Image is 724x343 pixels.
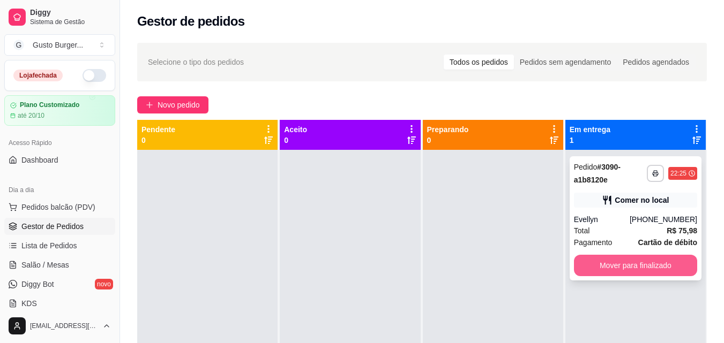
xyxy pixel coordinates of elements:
[4,95,115,126] a: Plano Customizadoaté 20/10
[4,295,115,312] a: KDS
[284,135,307,146] p: 0
[21,155,58,165] span: Dashboard
[4,34,115,56] button: Select a team
[4,134,115,151] div: Acesso Rápido
[4,151,115,169] a: Dashboard
[33,40,83,50] div: Gusto Burger ...
[30,8,111,18] span: Diggy
[21,298,37,309] span: KDS
[4,181,115,199] div: Dia a dia
[574,255,697,276] button: Mover para finalizado
[30,18,111,26] span: Sistema de Gestão
[615,195,669,205] div: Comer no local
[574,225,590,237] span: Total
[4,313,115,339] button: [EMAIL_ADDRESS][DOMAIN_NAME]
[21,240,77,251] span: Lista de Pedidos
[4,4,115,30] a: DiggySistema de Gestão
[21,279,54,289] span: Diggy Bot
[21,260,69,270] span: Salão / Mesas
[667,226,697,235] strong: R$ 75,98
[638,238,697,247] strong: Cartão de débito
[670,169,686,178] div: 22:25
[574,163,621,184] strong: # 3090-a1b8120e
[574,214,630,225] div: Evellyn
[4,218,115,235] a: Gestor de Pedidos
[630,214,697,225] div: [PHONE_NUMBER]
[13,70,63,81] div: Loja fechada
[21,202,95,212] span: Pedidos balcão (PDV)
[284,124,307,135] p: Aceito
[158,99,200,111] span: Novo pedido
[148,56,244,68] span: Selecione o tipo dos pedidos
[4,199,115,216] button: Pedidos balcão (PDV)
[570,124,610,135] p: Em entrega
[137,96,208,113] button: Novo pedido
[570,135,610,146] p: 1
[427,135,469,146] p: 0
[444,55,514,70] div: Todos os pedidos
[141,135,175,146] p: 0
[4,276,115,293] a: Diggy Botnovo
[146,101,153,109] span: plus
[13,40,24,50] span: G
[514,55,617,70] div: Pedidos sem agendamento
[4,256,115,273] a: Salão / Mesas
[4,237,115,254] a: Lista de Pedidos
[30,322,98,330] span: [EMAIL_ADDRESS][DOMAIN_NAME]
[574,163,598,171] span: Pedido
[21,221,84,232] span: Gestor de Pedidos
[617,55,695,70] div: Pedidos agendados
[83,69,106,82] button: Alterar Status
[574,237,613,248] span: Pagamento
[427,124,469,135] p: Preparando
[137,13,245,30] h2: Gestor de pedidos
[18,111,44,120] article: até 20/10
[20,101,79,109] article: Plano Customizado
[141,124,175,135] p: Pendente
